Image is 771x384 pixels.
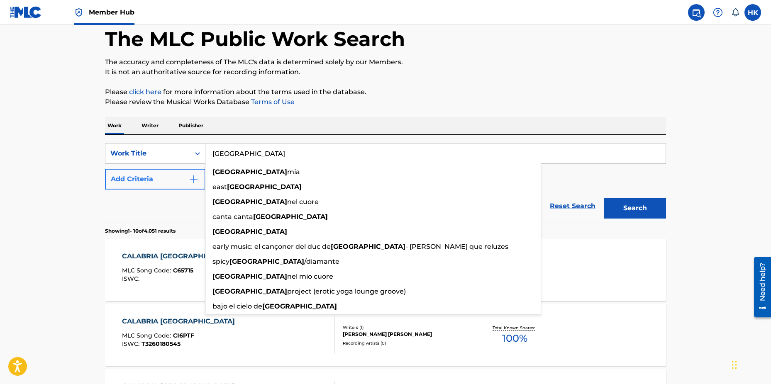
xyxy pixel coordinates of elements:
[129,88,161,96] a: click here
[105,57,666,67] p: The accuracy and completeness of The MLC's data is determined solely by our Members.
[122,316,239,326] div: CALABRIA [GEOGRAPHIC_DATA]
[212,258,229,265] span: spicy
[287,272,333,280] span: nel mio cuore
[713,7,723,17] img: help
[731,8,739,17] div: Notifications
[212,272,287,280] strong: [GEOGRAPHIC_DATA]
[110,148,185,158] div: Work Title
[604,198,666,219] button: Search
[253,213,328,221] strong: [GEOGRAPHIC_DATA]
[122,332,173,339] span: MLC Song Code :
[343,340,468,346] div: Recording Artists ( 0 )
[212,198,287,206] strong: [GEOGRAPHIC_DATA]
[343,331,468,338] div: [PERSON_NAME] [PERSON_NAME]
[122,340,142,348] span: ISWC :
[173,267,193,274] span: C65715
[732,352,737,377] div: Træk
[89,7,134,17] span: Member Hub
[105,239,666,301] a: CALABRIA [GEOGRAPHIC_DATA]MLC Song Code:C65715ISWC:Writers (2)[PERSON_NAME], [PERSON_NAME]Recordi...
[122,251,239,261] div: CALABRIA [GEOGRAPHIC_DATA]
[105,117,124,134] p: Work
[748,253,771,320] iframe: Resource Center
[730,344,771,384] iframe: Chat Widget
[212,302,262,310] span: bajo el cielo de
[493,325,537,331] p: Total Known Shares:
[212,183,227,191] span: east
[105,27,405,51] h1: The MLC Public Work Search
[227,183,302,191] strong: [GEOGRAPHIC_DATA]
[546,197,600,215] a: Reset Search
[105,169,205,190] button: Add Criteria
[173,332,194,339] span: CI6PTF
[691,7,701,17] img: search
[343,324,468,331] div: Writers ( 1 )
[105,143,666,223] form: Search Form
[730,344,771,384] div: Chat-widget
[331,243,405,250] strong: [GEOGRAPHIC_DATA]
[249,98,295,106] a: Terms of Use
[105,227,176,235] p: Showing 1 - 10 of 4.051 results
[405,243,508,250] span: - [PERSON_NAME] que reluzes
[122,275,142,282] span: ISWC :
[212,213,253,221] span: canta canta
[287,168,300,176] span: mia
[287,198,319,206] span: nel cuore
[229,258,304,265] strong: [GEOGRAPHIC_DATA]
[688,4,705,21] a: Public Search
[287,287,406,295] span: project (erotic yoga lounge groove)
[105,87,666,97] p: Please for more information about the terms used in the database.
[212,168,287,176] strong: [GEOGRAPHIC_DATA]
[262,302,337,310] strong: [GEOGRAPHIC_DATA]
[105,97,666,107] p: Please review the Musical Works Database
[710,4,726,21] div: Help
[212,243,331,250] span: early music: el cançoner del duc de
[105,67,666,77] p: It is not an authoritative source for recording information.
[212,228,287,236] strong: [GEOGRAPHIC_DATA]
[122,267,173,274] span: MLC Song Code :
[304,258,339,265] span: /diamante
[189,174,199,184] img: 9d2ae6d4665cec9f34b9.svg
[74,7,84,17] img: Top Rightsholder
[142,340,181,348] span: T3260180545
[176,117,206,134] p: Publisher
[502,331,527,346] span: 100 %
[105,304,666,366] a: CALABRIA [GEOGRAPHIC_DATA]MLC Song Code:CI6PTFISWC:T3260180545Writers (1)[PERSON_NAME] [PERSON_NA...
[10,6,42,18] img: MLC Logo
[139,117,161,134] p: Writer
[744,4,761,21] div: User Menu
[212,287,287,295] strong: [GEOGRAPHIC_DATA]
